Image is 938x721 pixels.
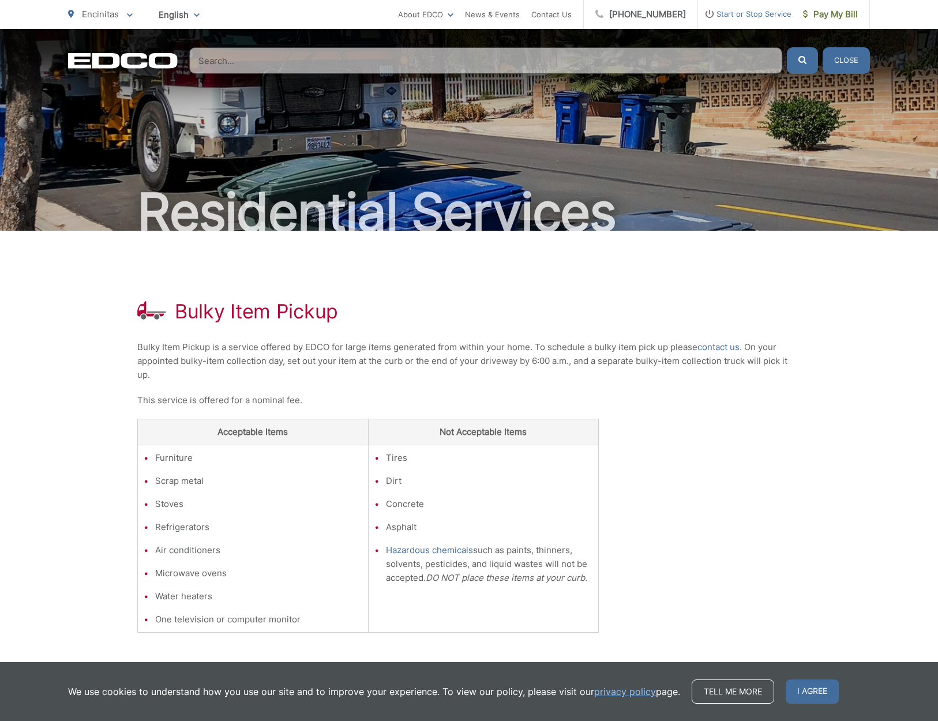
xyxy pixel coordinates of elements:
[155,474,362,488] li: Scrap metal
[697,340,740,354] a: contact us
[68,52,178,69] a: EDCD logo. Return to the homepage.
[150,5,208,25] span: English
[386,520,593,534] li: Asphalt
[68,685,680,699] p: We use cookies to understand how you use our site and to improve your experience. To view our pol...
[82,9,119,20] span: Encinitas
[786,679,839,704] span: I agree
[155,451,362,465] li: Furniture
[823,47,870,74] button: Close
[137,393,801,407] p: This service is offered for a nominal fee.
[155,543,362,557] li: Air conditioners
[692,679,774,704] a: Tell me more
[155,497,362,511] li: Stoves
[386,451,593,465] li: Tires
[189,47,782,74] input: Search
[217,426,288,437] strong: Acceptable Items
[531,7,572,21] a: Contact Us
[68,183,870,241] h2: Residential Services
[175,300,338,323] h1: Bulky Item Pickup
[594,685,656,699] a: privacy policy
[803,7,858,21] span: Pay My Bill
[386,543,473,557] a: Hazardous chemicals
[386,474,593,488] li: Dirt
[386,543,593,585] li: such as paints, thinners, solvents, pesticides, and liquid wastes will not be accepted.
[440,426,527,437] strong: Not Acceptable Items
[465,7,520,21] a: News & Events
[155,520,362,534] li: Refrigerators
[426,572,587,583] em: DO NOT place these items at your curb.
[398,7,453,21] a: About EDCO
[155,566,362,580] li: Microwave ovens
[787,47,818,74] button: Submit the search query.
[155,589,362,603] li: Water heaters
[155,613,362,626] li: One television or computer monitor
[137,340,801,382] p: Bulky Item Pickup is a service offered by EDCO for large items generated from within your home. T...
[386,497,593,511] li: Concrete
